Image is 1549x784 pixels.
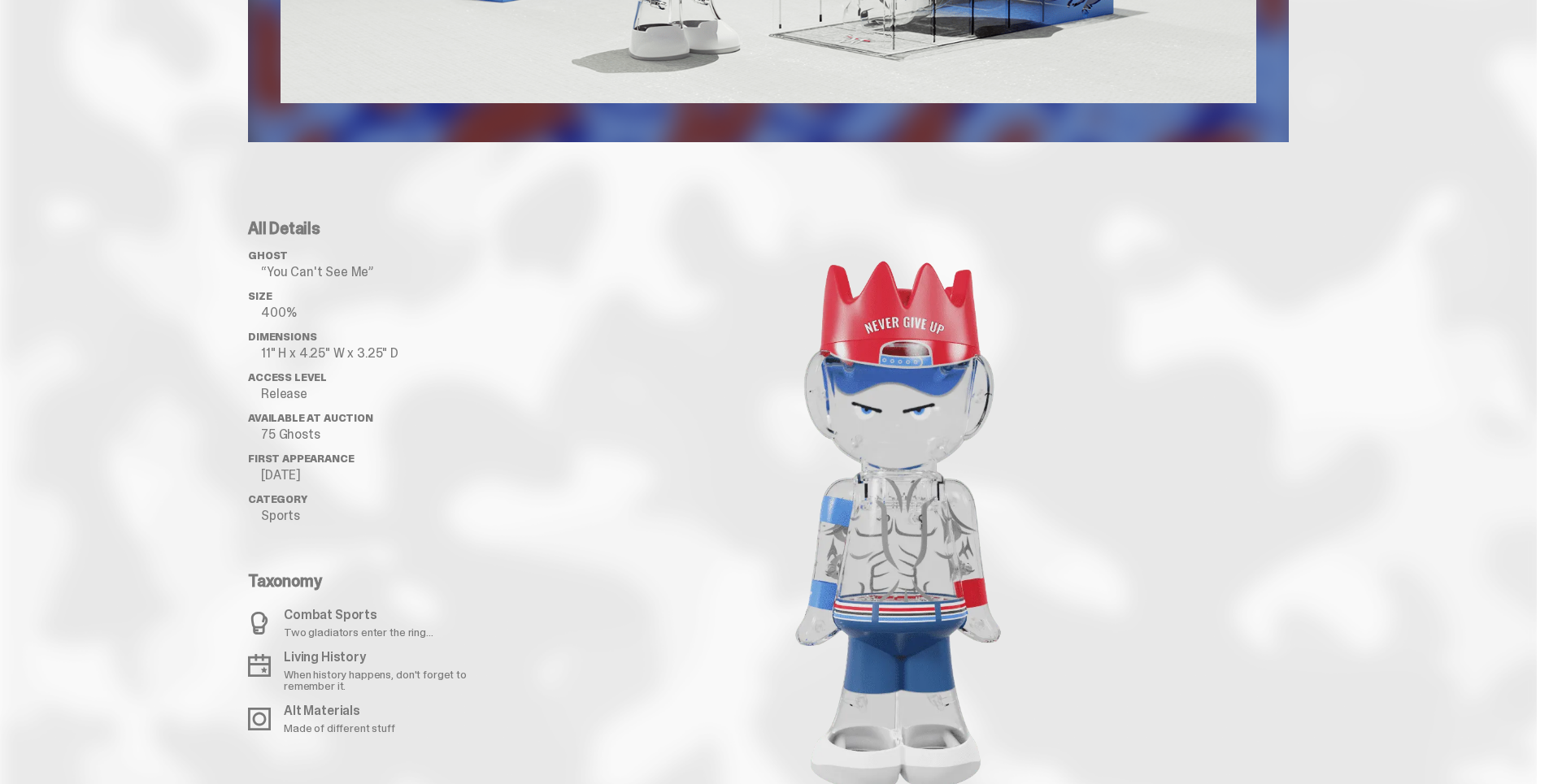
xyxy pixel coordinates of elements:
p: All Details [248,220,508,236]
p: “You Can't See Me” [261,266,508,279]
p: Combat Sports [284,609,433,622]
span: ghost [248,249,288,262]
p: [DATE] [261,469,508,482]
span: Available at Auction [248,411,373,425]
p: Living History [284,651,498,664]
p: When history happens, don't forget to remember it. [284,669,498,691]
span: Access Level [248,370,327,384]
p: Two gladiators enter the ring... [284,626,433,638]
span: Dimensions [248,330,316,344]
p: Release [261,388,508,401]
p: Made of different stuff [284,722,395,734]
span: First Appearance [248,452,354,466]
p: Sports [261,509,508,522]
p: 11" H x 4.25" W x 3.25" D [261,347,508,360]
p: 400% [261,306,508,319]
p: 75 Ghosts [261,428,508,441]
p: Alt Materials [284,704,395,717]
span: Category [248,492,307,506]
span: Size [248,289,272,303]
p: Taxonomy [248,573,498,589]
